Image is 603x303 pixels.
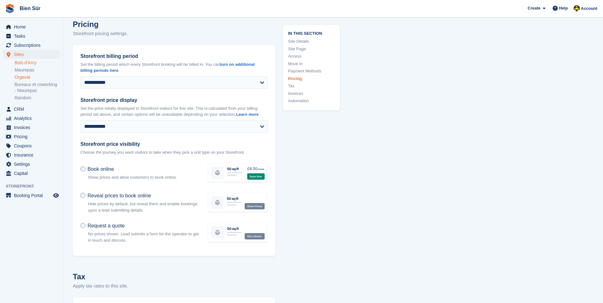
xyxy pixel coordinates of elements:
[15,82,60,94] a: Bureaux et coworking - Maurepas
[236,112,259,117] a: Learn more
[3,22,60,31] a: menu
[3,191,60,200] a: menu
[3,141,60,150] a: menu
[80,166,85,171] input: Book online
[14,141,52,150] span: Coupons
[5,4,15,13] img: stora-icon-8386f47178a22dfd0bd8f6a31ec36ba5ce8667c1dd55bd0f319d3a0aa187defe.svg
[288,30,335,36] span: In this section
[288,38,335,45] a: Site Details
[80,140,268,148] label: Storefront price visibility
[288,68,335,74] a: Payment Methods
[288,46,335,52] a: Site Page
[14,132,52,141] span: Pricing
[14,169,52,178] span: Capital
[14,22,52,31] span: Home
[87,166,114,172] span: Book online
[15,67,60,73] a: Maurepas
[288,75,335,82] a: Pricing
[3,105,60,114] a: menu
[3,169,60,178] a: menu
[14,41,52,50] span: Subscriptions
[14,151,52,159] span: Insurance
[73,282,275,290] p: Apply tax rates to this site.
[87,223,124,228] span: Request a quote
[15,95,60,101] a: Random
[14,160,52,169] span: Settings
[17,3,43,14] a: Bien Sûr
[288,60,335,67] a: Move In
[574,5,580,11] img: Marie Tran
[15,74,60,80] a: Orgeval
[3,160,60,169] a: menu
[559,5,568,11] span: Help
[3,50,60,59] a: menu
[14,50,52,59] span: Sites
[3,123,60,132] a: menu
[80,61,268,74] p: Set the billing period which every Storefront booking will be billed in. You can .
[52,192,60,199] a: Preview store
[288,83,335,89] a: Tax
[73,271,275,282] h2: Tax
[15,60,60,66] a: Bois d'Arcy
[528,5,540,11] span: Create
[288,98,335,104] a: Automation
[3,41,60,50] a: menu
[3,132,60,141] a: menu
[80,105,268,118] p: Set the price initally displayed to Storefront visitors for this site. This is calculated from yo...
[6,183,63,189] span: Storefront
[581,5,597,12] span: Account
[73,19,275,30] h2: Pricing
[88,174,200,181] p: Show prices and allow customers to book online.
[288,53,335,59] a: Access
[14,191,52,200] span: Booking Portal
[14,114,52,123] span: Analytics
[80,96,268,104] label: Storefront price display
[3,114,60,123] a: menu
[88,201,200,213] p: Hide prices by default, but reveal them and enable bookings upon a lead submitting details.
[73,30,275,37] p: Storefront pricing settings.
[288,90,335,96] a: Invoices
[80,149,268,156] p: Choose the journey you want visitors to take when they pick a unit type on your Storefront.
[80,53,268,60] label: Storefront billing period
[3,151,60,159] a: menu
[3,32,60,40] a: menu
[14,123,52,132] span: Invoices
[80,193,85,198] input: Reveal prices to book online
[14,105,52,114] span: CRM
[87,193,151,198] span: Reveal prices to book online
[88,231,200,243] p: No prices shown. Lead submits a form for the operator to get in touch and discuss.
[80,223,85,228] input: Request a quote
[14,32,52,40] span: Tasks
